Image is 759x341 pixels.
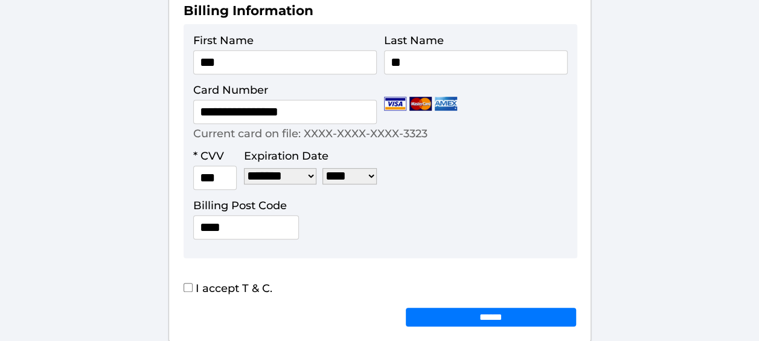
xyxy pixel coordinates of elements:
[435,97,457,111] img: Amex
[193,149,224,163] label: * CVV
[193,34,254,47] label: First Name
[193,83,268,97] label: Card Number
[244,149,328,163] label: Expiration Date
[384,34,444,47] label: Last Name
[193,127,428,140] p: Current card on file: XXXX-XXXX-XXXX-3323
[384,97,406,111] img: Visa
[184,282,272,295] label: I accept T & C.
[184,283,193,292] input: I accept T & C.
[409,97,432,111] img: Mastercard
[193,199,287,212] label: Billing Post Code
[184,2,576,24] h2: Billing Information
